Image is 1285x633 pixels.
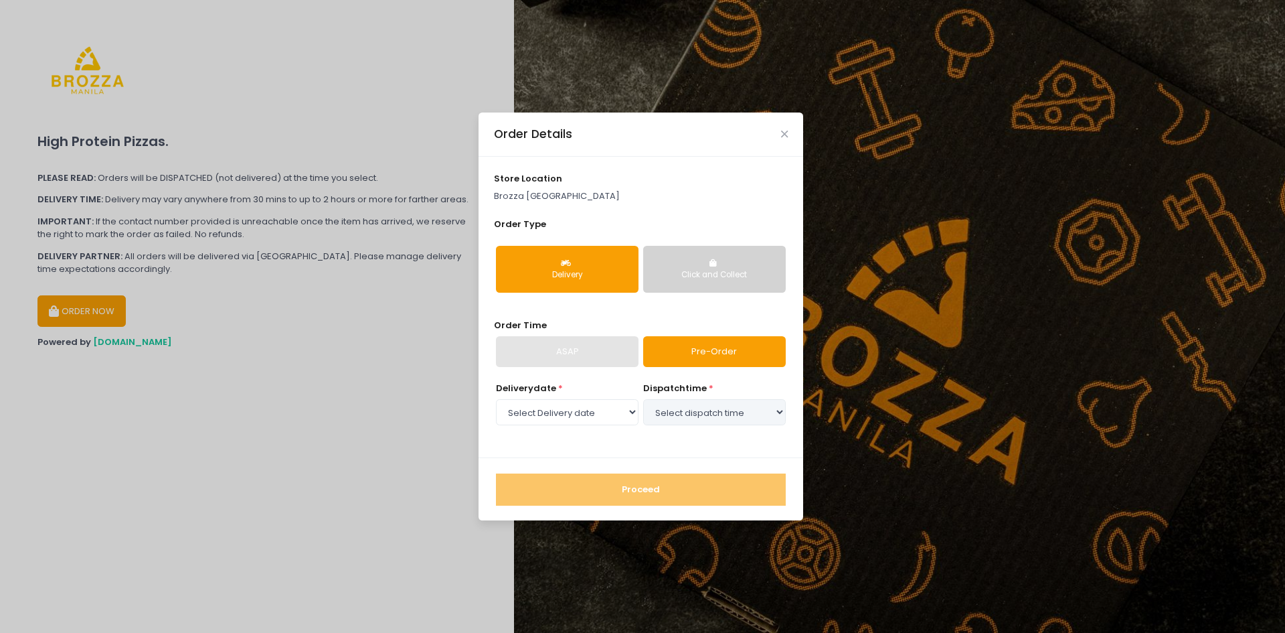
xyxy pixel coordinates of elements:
button: Proceed [496,474,786,506]
div: Order Details [494,125,572,143]
span: Order Time [494,319,547,332]
span: dispatch time [643,382,707,395]
span: Delivery date [496,382,556,395]
span: store location [494,172,562,185]
div: Delivery [505,269,629,281]
button: Close [781,131,788,137]
div: Click and Collect [653,269,776,281]
a: Pre-Order [643,336,786,367]
p: Brozza [GEOGRAPHIC_DATA] [494,190,788,203]
span: Order Type [494,218,546,230]
button: Click and Collect [643,246,786,293]
button: Delivery [496,246,638,293]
